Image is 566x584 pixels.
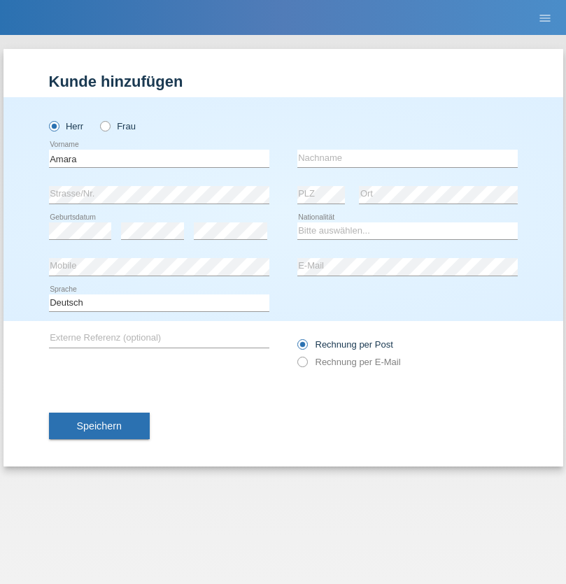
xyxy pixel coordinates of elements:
[297,357,401,367] label: Rechnung per E-Mail
[49,121,84,131] label: Herr
[49,73,518,90] h1: Kunde hinzufügen
[100,121,136,131] label: Frau
[297,339,393,350] label: Rechnung per Post
[531,13,559,22] a: menu
[100,121,109,130] input: Frau
[297,339,306,357] input: Rechnung per Post
[538,11,552,25] i: menu
[49,121,58,130] input: Herr
[77,420,122,432] span: Speichern
[297,357,306,374] input: Rechnung per E-Mail
[49,413,150,439] button: Speichern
